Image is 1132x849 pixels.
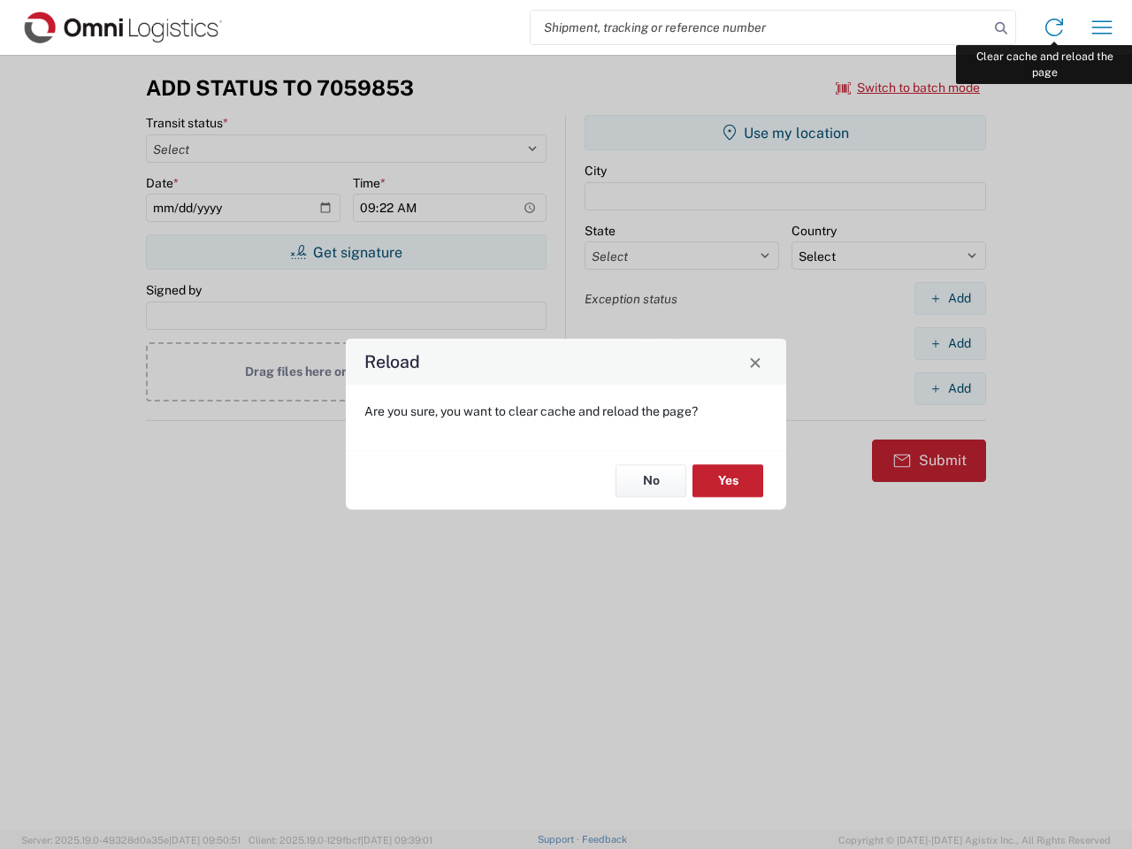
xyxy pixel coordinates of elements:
button: Yes [692,464,763,497]
p: Are you sure, you want to clear cache and reload the page? [364,403,768,419]
input: Shipment, tracking or reference number [531,11,989,44]
button: Close [743,349,768,374]
h4: Reload [364,349,420,375]
button: No [616,464,686,497]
